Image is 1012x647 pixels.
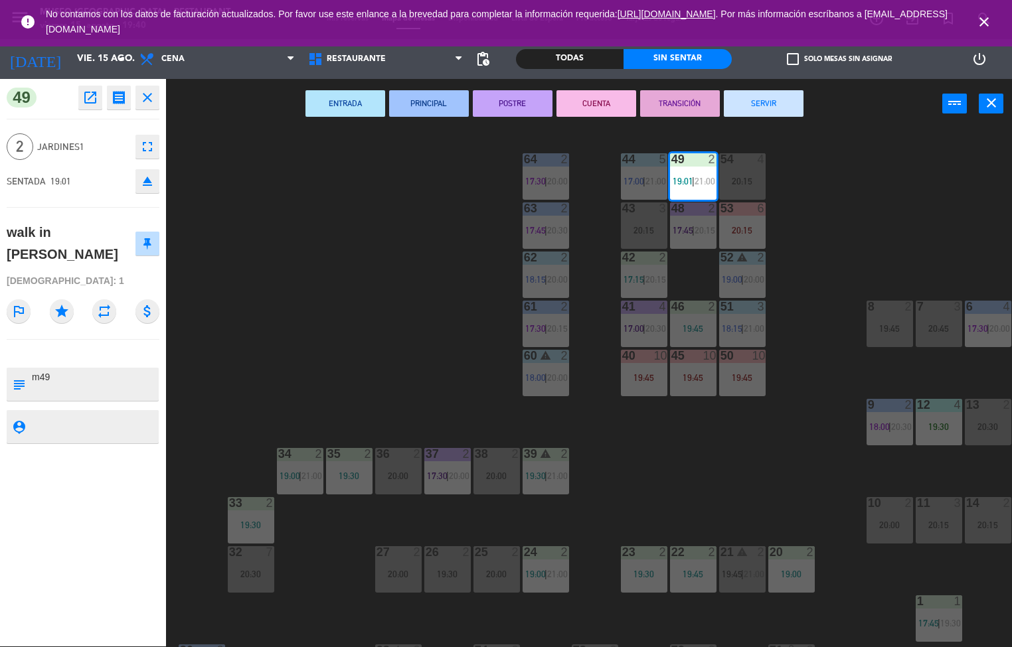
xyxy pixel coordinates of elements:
span: | [545,176,547,186]
i: close [139,90,155,106]
div: 3 [757,301,765,313]
div: 20:15 [965,520,1011,530]
span: | [545,225,547,236]
div: 2 [560,350,568,362]
div: 13 [966,399,967,411]
span: pending_actions [475,51,491,67]
div: 20:15 [719,177,766,186]
div: 2 [659,546,667,558]
span: 49 [7,88,37,108]
i: arrow_drop_down [114,51,129,67]
div: 2 [1003,399,1011,411]
div: 2 [462,448,470,460]
span: | [692,225,695,236]
span: 18:15 [722,323,742,334]
div: 4 [954,399,962,411]
div: 2 [315,448,323,460]
span: Restaurante [327,54,386,64]
div: 19:45 [867,324,913,333]
span: 17:45 [673,225,693,236]
button: close [979,94,1003,113]
div: 35 [327,448,328,460]
i: close [983,95,999,111]
div: 2 [413,546,421,558]
i: attach_money [135,299,159,323]
div: 19:00 [768,569,815,579]
i: open_in_new [82,90,98,106]
span: 17:30 [525,176,546,186]
div: 46 [671,301,672,313]
span: 19:45 [722,569,742,579]
span: 19:30 [525,470,546,481]
div: 48 [671,202,672,214]
div: 2 [806,546,814,558]
button: close [135,86,159,109]
i: warning [736,252,748,263]
button: PRINCIPAL [389,90,469,117]
span: 19:01 [673,176,693,186]
i: error [20,14,36,30]
div: 2 [560,252,568,263]
div: 20:30 [965,422,1011,431]
span: 20:15 [645,274,666,285]
span: 21:00 [547,470,568,481]
div: 10 [703,350,716,362]
div: 6 [757,202,765,214]
span: | [741,569,744,579]
div: 2 [560,546,568,558]
i: close [976,14,992,30]
div: 23 [622,546,623,558]
div: 19:30 [916,422,962,431]
div: 22 [671,546,672,558]
div: 19:30 [228,520,274,530]
a: [URL][DOMAIN_NAME] [618,9,716,19]
span: 20:15 [547,323,568,334]
span: 2 [7,133,33,160]
div: 20:30 [228,569,274,579]
span: 17:45 [525,225,546,236]
div: 20:00 [473,471,520,480]
span: 19:00 [280,470,300,481]
div: 20:45 [916,324,962,333]
div: 2 [904,497,912,509]
div: 2 [511,546,519,558]
div: 33 [229,497,230,509]
div: 40 [622,350,623,362]
span: Jardines1 [37,139,129,155]
a: . Por más información escríbanos a [EMAIL_ADDRESS][DOMAIN_NAME] [46,9,948,35]
span: | [741,323,744,334]
button: eject [135,169,159,193]
button: TRANSICIÓN [640,90,720,117]
span: 21:00 [301,470,322,481]
span: 20:30 [891,421,912,432]
span: 17:00 [624,323,644,334]
div: 2 [708,546,716,558]
span: 21:00 [744,569,764,579]
span: 18:00 [869,421,890,432]
span: Cena [161,54,185,64]
span: | [938,618,940,628]
div: 1 [954,595,962,607]
div: 19:45 [719,373,766,382]
span: 17:30 [525,323,546,334]
div: 19:45 [670,324,717,333]
div: 41 [622,301,623,313]
span: 17:15 [624,274,644,285]
div: 2 [560,202,568,214]
span: 17:30 [968,323,988,334]
i: warning [736,546,748,557]
div: Todas [516,49,624,69]
span: 20:15 [695,225,715,236]
div: 51 [720,301,721,313]
span: | [741,274,744,285]
div: 19:45 [670,569,717,579]
div: 20:00 [375,569,422,579]
span: SENTADA [7,176,46,186]
div: 6 [966,301,967,313]
div: 3 [954,301,962,313]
